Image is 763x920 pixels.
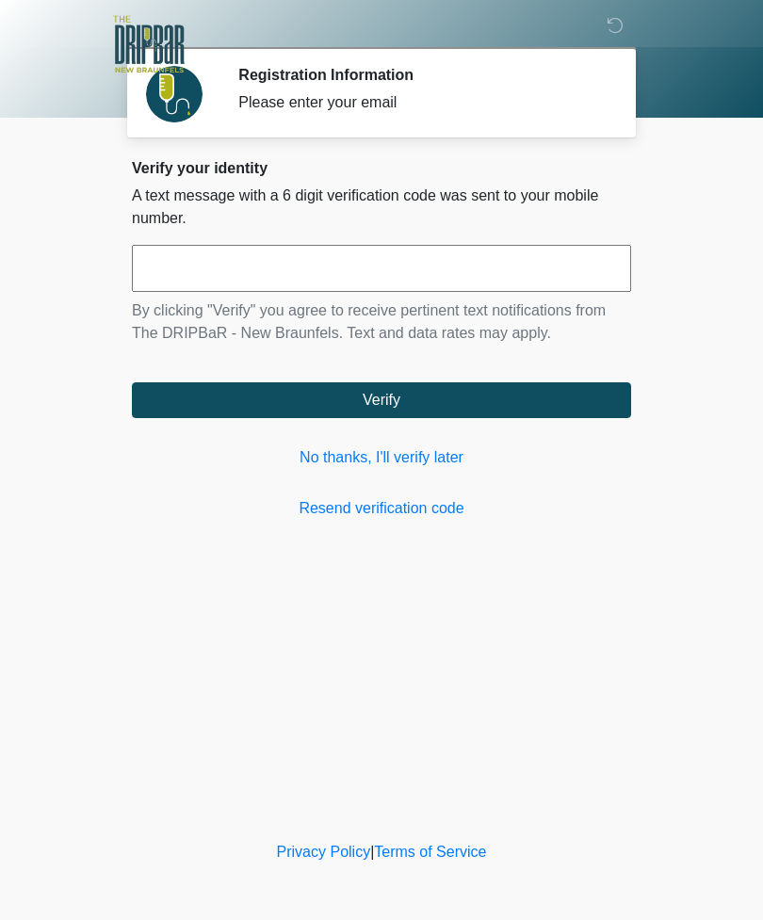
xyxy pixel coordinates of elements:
[132,299,631,345] p: By clicking "Verify" you agree to receive pertinent text notifications from The DRIPBaR - New Bra...
[146,66,203,122] img: Agent Avatar
[238,91,603,114] div: Please enter your email
[370,844,374,860] a: |
[132,185,631,230] p: A text message with a 6 digit verification code was sent to your mobile number.
[132,446,631,469] a: No thanks, I'll verify later
[132,497,631,520] a: Resend verification code
[132,159,631,177] h2: Verify your identity
[277,844,371,860] a: Privacy Policy
[113,14,185,75] img: The DRIPBaR - New Braunfels Logo
[132,382,631,418] button: Verify
[374,844,486,860] a: Terms of Service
